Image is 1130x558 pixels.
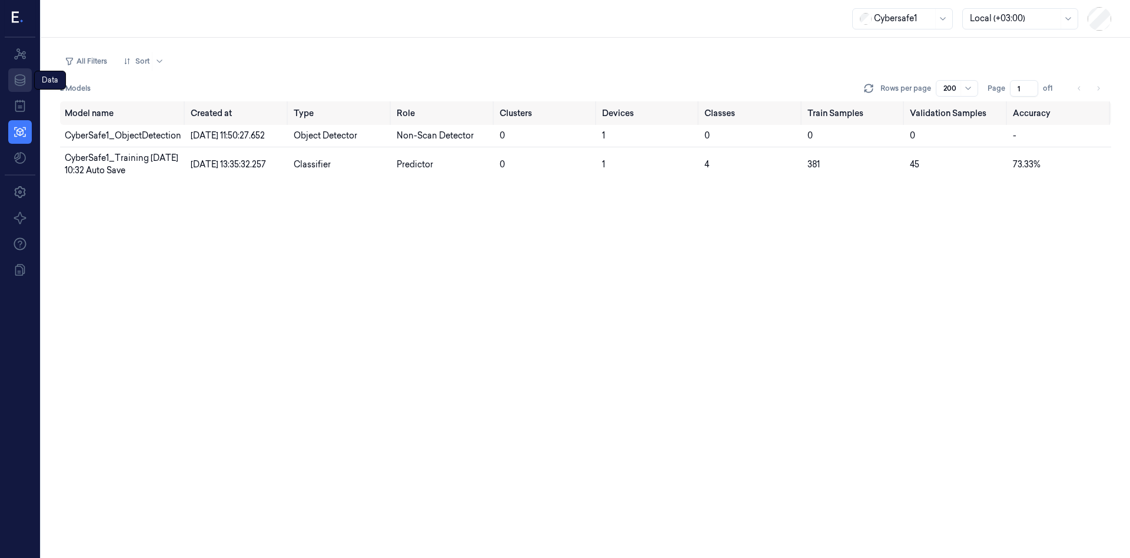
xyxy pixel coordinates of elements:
span: Object Detector [294,130,357,141]
span: CyberSafe1_ObjectDetection [65,130,181,141]
span: 381 [807,159,820,170]
th: Classes [700,101,802,125]
span: 1 [602,159,605,170]
p: Rows per page [880,83,931,94]
th: Type [289,101,392,125]
span: [DATE] 11:50:27.652 [191,130,265,141]
div: Data [34,71,66,90]
span: 0 [807,130,813,141]
span: 4 [704,159,709,170]
nav: pagination [1071,80,1106,97]
span: 73.33% [1013,159,1041,170]
span: Classifier [294,159,331,170]
th: Train Samples [803,101,906,125]
span: 0 [910,130,915,141]
span: CyberSafe1_Training [DATE] 10:32 Auto Save [65,153,178,176]
span: 45 [910,159,919,170]
span: Page [988,83,1005,94]
span: 0 [704,130,710,141]
span: [DATE] 13:35:32.257 [191,159,266,170]
th: Accuracy [1008,101,1111,125]
th: Clusters [495,101,597,125]
span: 0 [500,159,505,170]
span: 1 [602,130,605,141]
span: 0 [500,130,505,141]
th: Devices [597,101,700,125]
span: 2 Models [60,83,91,94]
span: Non-Scan Detector [397,130,474,141]
th: Validation Samples [905,101,1008,125]
th: Model name [60,101,186,125]
span: Predictor [397,159,433,170]
span: of 1 [1043,83,1062,94]
th: Role [392,101,495,125]
th: Created at [186,101,289,125]
button: All Filters [60,52,112,71]
span: - [1013,130,1016,141]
